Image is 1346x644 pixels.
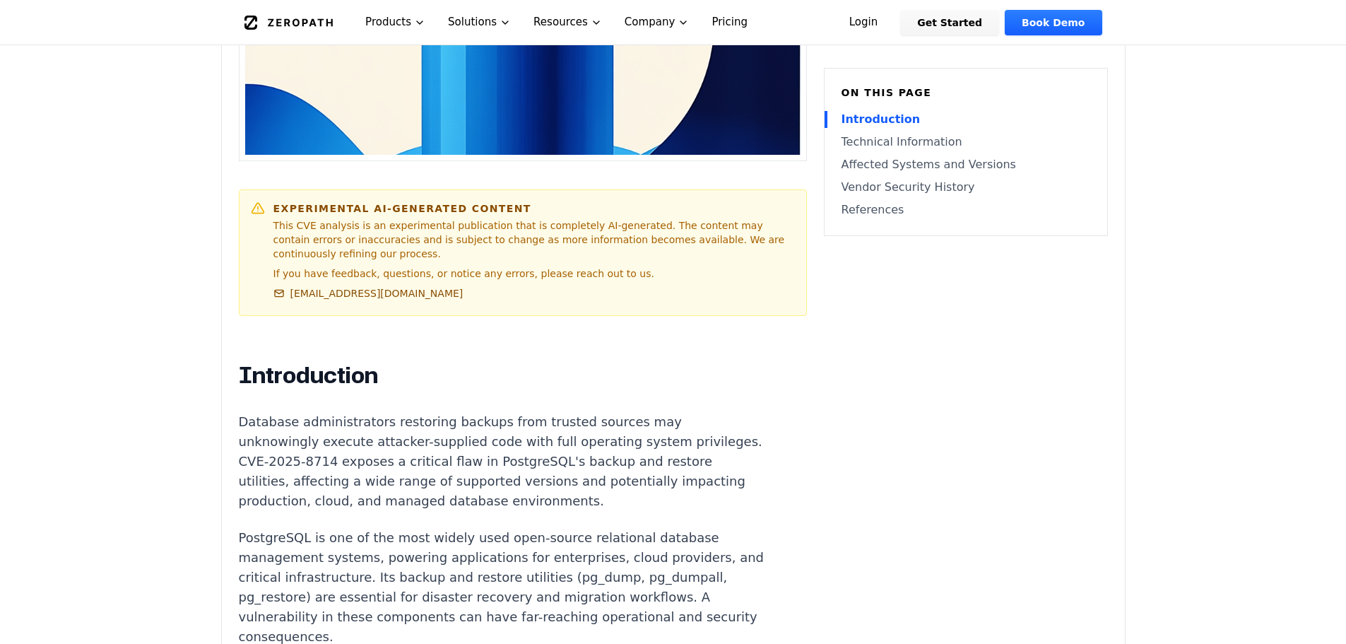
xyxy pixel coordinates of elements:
[273,286,464,300] a: [EMAIL_ADDRESS][DOMAIN_NAME]
[842,134,1090,151] a: Technical Information
[842,111,1090,128] a: Introduction
[239,361,764,390] h2: Introduction
[239,412,764,511] p: Database administrators restoring backups from trusted sources may unknowingly execute attacker-s...
[273,201,795,216] h6: Experimental AI-Generated Content
[842,156,1090,173] a: Affected Systems and Versions
[842,179,1090,196] a: Vendor Security History
[832,10,895,35] a: Login
[273,267,795,281] p: If you have feedback, questions, or notice any errors, please reach out to us.
[900,10,999,35] a: Get Started
[842,201,1090,218] a: References
[842,86,1090,100] h6: On this page
[1005,10,1102,35] a: Book Demo
[273,218,795,261] p: This CVE analysis is an experimental publication that is completely AI-generated. The content may...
